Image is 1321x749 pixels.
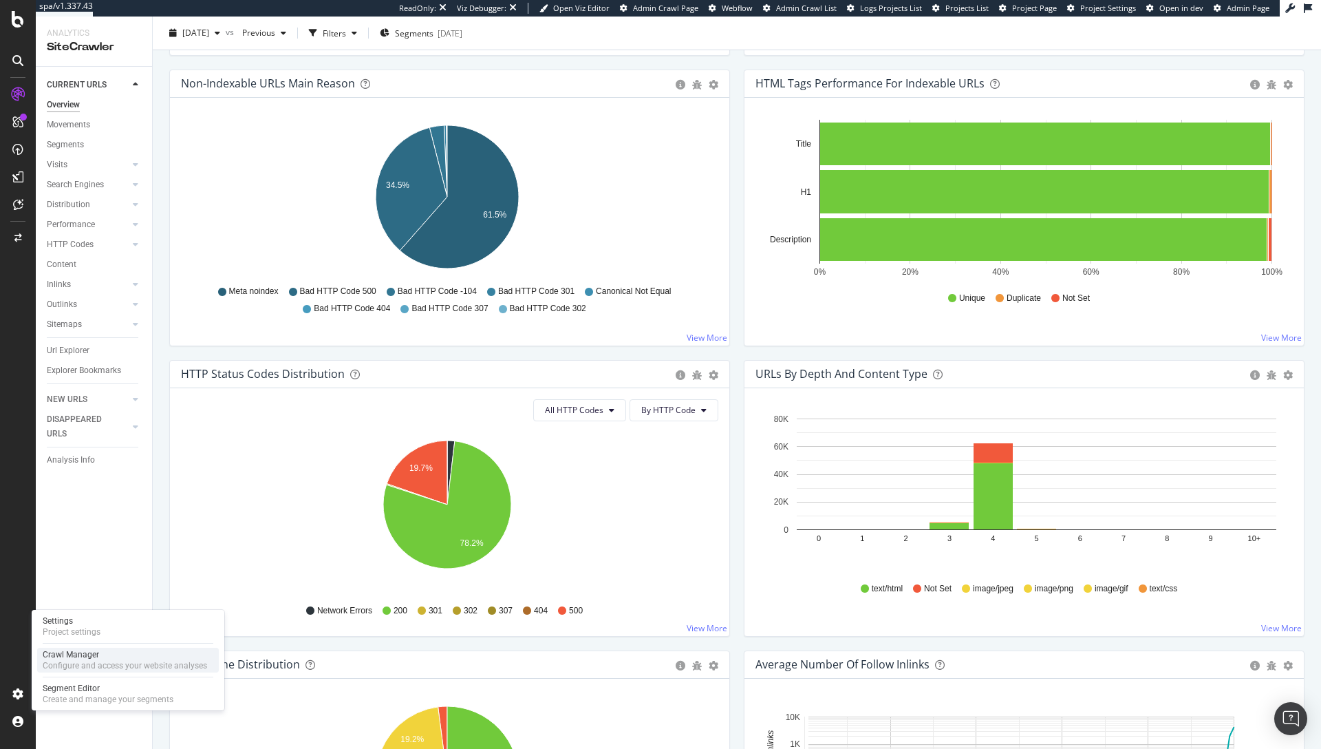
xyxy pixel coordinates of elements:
a: DISAPPEARED URLS [47,412,129,441]
span: Meta noindex [229,286,279,297]
button: By HTTP Code [630,399,718,421]
div: Filters [323,27,346,39]
text: 20K [774,497,788,507]
a: Url Explorer [47,344,142,358]
span: Bad HTTP Code 404 [314,303,390,315]
span: Not Set [1062,293,1090,304]
div: [DATE] [438,27,462,39]
span: Previous [237,27,275,39]
span: Duplicate [1007,293,1041,304]
span: vs [226,25,237,37]
div: circle-info [676,80,685,89]
text: 6 [1078,534,1082,542]
a: Logs Projects List [847,3,922,14]
div: Analytics [47,28,141,39]
div: Analysis Info [47,453,95,467]
a: Explorer Bookmarks [47,363,142,378]
text: 3 [947,534,952,542]
span: text/css [1150,583,1178,595]
div: gear [1283,661,1293,671]
span: Webflow [722,3,753,13]
span: Admin Page [1227,3,1269,13]
div: Create and manage your segments [43,694,173,705]
text: 9 [1209,534,1213,542]
span: Bad HTTP Code 301 [498,286,574,297]
text: 61.5% [483,210,506,220]
a: Crawl ManagerConfigure and access your website analyses [37,648,219,673]
text: Title [796,139,812,149]
a: Performance [47,218,129,232]
a: Overview [47,98,142,112]
text: 0% [814,267,826,277]
span: Bad HTTP Code 500 [300,286,376,297]
a: Sitemaps [47,317,129,332]
a: HTTP Codes [47,238,129,252]
span: image/png [1035,583,1073,595]
div: HTTP Status Codes Distribution [181,367,345,381]
text: Description [770,235,811,244]
div: gear [1283,370,1293,380]
button: [DATE] [164,22,226,44]
div: Content [47,257,76,272]
a: Analysis Info [47,453,142,467]
span: Admin Crawl Page [633,3,698,13]
div: Settings [43,615,100,626]
div: Segment Editor [43,683,173,694]
div: Configure and access your website analyses [43,660,207,671]
span: 302 [464,605,477,617]
text: 34.5% [386,180,409,190]
text: 4 [991,534,995,542]
span: Project Settings [1080,3,1136,13]
div: HTML Tags Performance for Indexable URLs [755,76,985,90]
div: Movements [47,118,90,132]
div: circle-info [1250,370,1260,380]
span: 307 [499,605,513,617]
a: Distribution [47,198,129,212]
a: Segments [47,138,142,152]
text: 40K [774,470,788,479]
a: SettingsProject settings [37,614,219,639]
div: Overview [47,98,80,112]
text: 78.2% [460,538,484,548]
button: All HTTP Codes [533,399,626,421]
div: gear [709,80,718,89]
div: bug [1267,370,1276,380]
span: Canonical Not Equal [596,286,671,297]
a: Projects List [932,3,989,14]
div: ReadOnly: [399,3,436,14]
div: gear [709,661,718,671]
span: image/gif [1095,583,1128,595]
div: Sitemaps [47,317,82,332]
a: Content [47,257,142,272]
div: bug [1267,661,1276,671]
text: 10K [786,713,800,722]
div: bug [692,370,702,380]
text: 2 [904,534,908,542]
button: Filters [303,22,363,44]
span: Not Set [924,583,952,595]
text: 80K [774,414,788,424]
text: 5 [1034,534,1038,542]
text: 100% [1261,267,1282,277]
span: Segments [395,27,433,39]
svg: A chart. [181,120,713,279]
text: 60K [774,442,788,452]
text: 10+ [1248,534,1261,542]
div: SiteCrawler [47,39,141,55]
a: Search Engines [47,178,129,192]
a: Webflow [709,3,753,14]
span: All HTTP Codes [545,404,603,416]
span: Bad HTTP Code -104 [398,286,477,297]
a: Inlinks [47,277,129,292]
svg: A chart. [755,120,1288,279]
div: Segments [47,138,84,152]
span: Bad HTTP Code 307 [411,303,488,315]
text: 40% [992,267,1009,277]
div: circle-info [1250,80,1260,89]
a: View More [687,332,727,344]
span: Unique [959,293,985,304]
a: CURRENT URLS [47,78,129,92]
div: bug [692,80,702,89]
span: Project Page [1012,3,1057,13]
text: 19.7% [409,463,433,473]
